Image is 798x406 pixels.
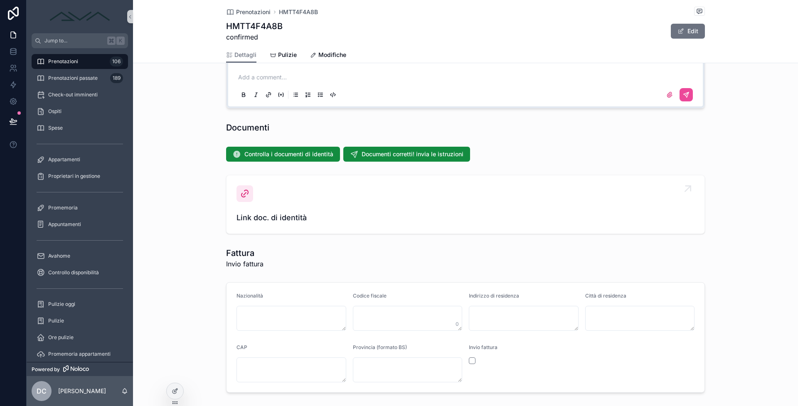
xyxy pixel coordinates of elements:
span: Dettagli [234,51,256,59]
a: Modifiche [310,47,346,64]
span: Controllo disponibilità [48,269,99,276]
a: Link doc. di identità [227,175,704,234]
span: Pulizie [48,317,64,324]
span: Avahome [48,253,70,259]
button: Documenti corretti! invia le istruzioni [343,147,470,162]
button: Controlla i documenti di identità [226,147,340,162]
a: Appartamenti [32,152,128,167]
span: Spese [48,125,63,131]
span: Nazionalità [236,293,263,299]
span: Codice fiscale [353,293,387,299]
span: Promemoria [48,204,78,211]
span: Invio fattura [226,259,264,269]
a: Pulizie [32,313,128,328]
a: Prenotazioni passate189 [32,71,128,86]
span: Promemoria appartamenti [48,351,111,357]
h1: Fattura [226,247,264,259]
a: Ore pulizie [32,330,128,345]
a: Promemoria [32,200,128,215]
span: Powered by [32,366,60,373]
h1: HMTT4F4A8B [226,20,283,32]
span: Ospiti [48,108,62,115]
a: Prenotazioni [226,8,271,16]
span: Pulizie oggi [48,301,75,308]
span: Ore pulizie [48,334,74,341]
span: K [117,37,124,44]
span: DC [37,386,47,396]
span: Controlla i documenti di identità [244,150,333,158]
button: Edit [671,24,705,39]
a: Avahome [32,249,128,263]
span: Documenti corretti! invia le istruzioni [362,150,463,158]
span: Prenotazioni [48,58,78,65]
a: Promemoria appartamenti [32,347,128,362]
div: 106 [110,57,123,66]
a: Controllo disponibilità [32,265,128,280]
a: HMTT4F4A8B [279,8,318,16]
span: Link doc. di identità [236,212,695,224]
span: Indirizzo di residenza [469,293,519,299]
p: [PERSON_NAME] [58,387,106,395]
img: App logo [47,10,113,23]
a: Dettagli [226,47,256,63]
a: Check-out imminenti [32,87,128,102]
span: Appuntamenti [48,221,81,228]
span: Città di residenza [585,293,626,299]
span: Prenotazioni passate [48,75,98,81]
span: Prenotazioni [236,8,271,16]
div: scrollable content [27,48,133,362]
span: Provincia (formato BS) [353,344,407,350]
span: Jump to... [44,37,104,44]
span: CAP [236,344,247,350]
span: Proprietari in gestione [48,173,100,180]
a: Powered by [27,362,133,376]
button: Jump to...K [32,33,128,48]
a: Pulizie [270,47,297,64]
span: Appartamenti [48,156,80,163]
a: Proprietari in gestione [32,169,128,184]
div: 189 [110,73,123,83]
a: Prenotazioni106 [32,54,128,69]
span: Check-out imminenti [48,91,98,98]
span: Invio fattura [469,344,498,350]
span: Modifiche [318,51,346,59]
span: Pulizie [278,51,297,59]
a: Appuntamenti [32,217,128,232]
a: Ospiti [32,104,128,119]
a: Pulizie oggi [32,297,128,312]
span: confirmed [226,32,283,42]
a: Spese [32,121,128,135]
h1: Documenti [226,122,269,133]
